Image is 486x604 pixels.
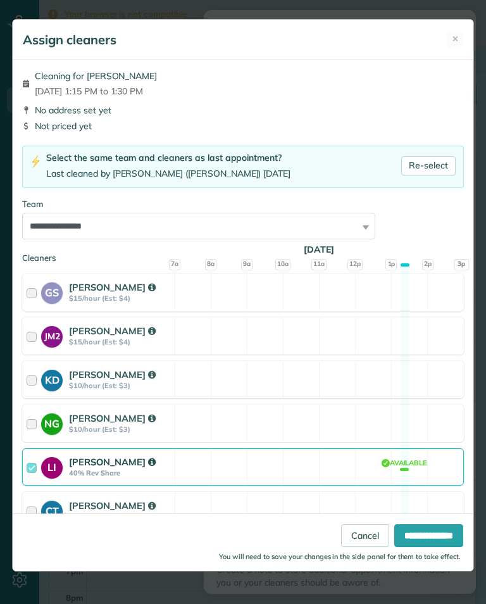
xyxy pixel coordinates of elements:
[41,370,63,387] strong: KD
[22,120,464,132] div: Not priced yet
[69,281,155,293] strong: [PERSON_NAME]
[41,326,63,343] strong: JM2
[69,469,171,477] strong: 40% Rev Share
[69,500,155,512] strong: [PERSON_NAME]
[41,501,63,519] strong: CT
[69,412,155,424] strong: [PERSON_NAME]
[23,31,116,49] h5: Assign cleaners
[41,413,63,431] strong: NG
[46,151,290,165] div: Select the same team and cleaners as last appointment?
[69,368,155,381] strong: [PERSON_NAME]
[41,282,63,300] strong: GS
[69,381,171,390] strong: $10/hour (Est: $3)
[22,104,464,116] div: No address set yet
[41,457,63,475] strong: LI
[401,156,456,175] a: Re-select
[69,456,155,468] strong: [PERSON_NAME]
[35,70,157,82] span: Cleaning for [PERSON_NAME]
[46,167,290,180] div: Last cleaned by [PERSON_NAME] ([PERSON_NAME]) [DATE]
[22,252,464,256] div: Cleaners
[452,33,459,45] span: ✕
[219,552,461,561] small: You will need to save your changes in the side panel for them to take effect.
[341,524,389,547] a: Cancel
[69,425,171,434] strong: $10/hour (Est: $3)
[35,85,157,98] span: [DATE] 1:15 PM to 1:30 PM
[69,294,171,303] strong: $15/hour (Est: $4)
[22,198,464,210] div: Team
[69,512,171,521] strong: $15/hour (Est: $4)
[30,155,41,168] img: lightning-bolt-icon-94e5364df696ac2de96d3a42b8a9ff6ba979493684c50e6bbbcda72601fa0d29.png
[69,337,171,346] strong: $15/hour (Est: $4)
[69,325,155,337] strong: [PERSON_NAME]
